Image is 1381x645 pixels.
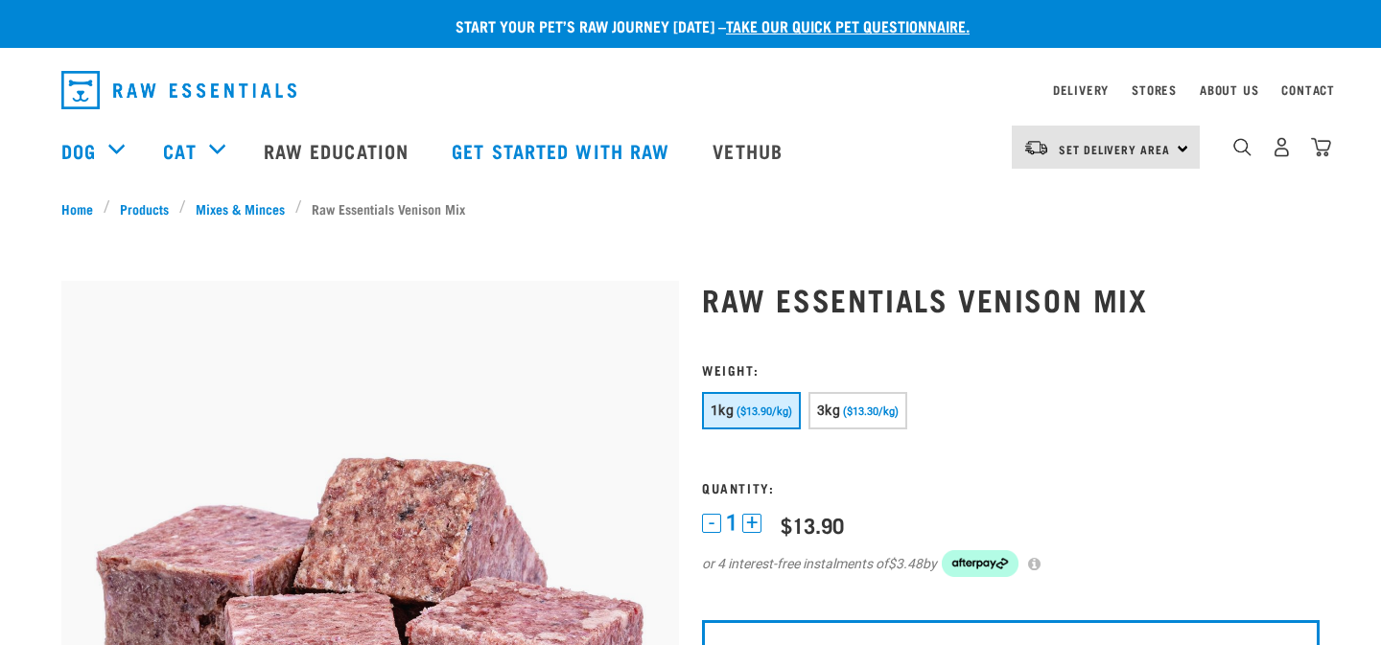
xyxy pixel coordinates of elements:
[186,198,295,219] a: Mixes & Minces
[888,554,923,574] span: $3.48
[1200,86,1258,93] a: About Us
[1023,139,1049,156] img: van-moving.png
[163,136,196,165] a: Cat
[110,198,179,219] a: Products
[781,513,844,537] div: $13.90
[1272,137,1292,157] img: user.png
[1059,146,1170,152] span: Set Delivery Area
[843,405,899,418] span: ($13.30/kg)
[742,514,761,533] button: +
[1053,86,1109,93] a: Delivery
[702,362,1320,377] h3: Weight:
[433,112,693,189] a: Get started with Raw
[711,403,734,418] span: 1kg
[61,71,296,109] img: Raw Essentials Logo
[702,480,1320,495] h3: Quantity:
[702,282,1320,316] h1: Raw Essentials Venison Mix
[1311,137,1331,157] img: home-icon@2x.png
[1281,86,1335,93] a: Contact
[1233,138,1252,156] img: home-icon-1@2x.png
[702,514,721,533] button: -
[61,198,104,219] a: Home
[61,198,1320,219] nav: breadcrumbs
[726,513,737,533] span: 1
[693,112,807,189] a: Vethub
[61,136,96,165] a: Dog
[817,403,840,418] span: 3kg
[702,550,1320,577] div: or 4 interest-free instalments of by
[737,405,792,418] span: ($13.90/kg)
[46,63,1335,117] nav: dropdown navigation
[702,392,801,429] button: 1kg ($13.90/kg)
[942,550,1018,577] img: Afterpay
[808,392,907,429] button: 3kg ($13.30/kg)
[726,21,970,30] a: take our quick pet questionnaire.
[1132,86,1177,93] a: Stores
[245,112,433,189] a: Raw Education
